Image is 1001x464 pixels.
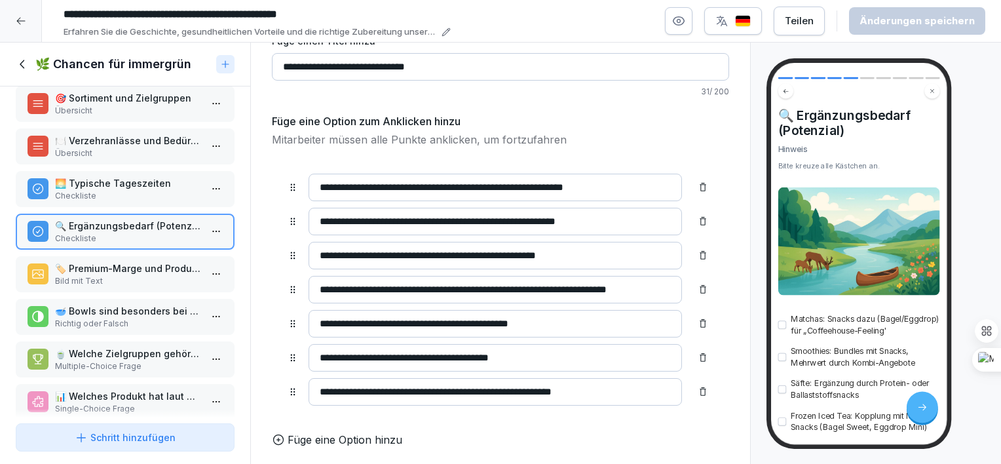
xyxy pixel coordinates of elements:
[55,347,200,360] p: 🍵 Welche Zielgruppen gehören zu den Hauptkunden für Matcha-Produkte?
[55,219,200,233] p: 🔍 Ergänzungsbedarf (Potenzial)
[55,275,200,287] p: Bild mit Text
[16,341,235,377] div: 🍵 Welche Zielgruppen gehören zu den Hauptkunden für Matcha-Produkte?Multiple-Choice Frage
[735,15,751,28] img: de.svg
[55,233,200,244] p: Checkliste
[55,318,200,330] p: Richtig oder Falsch
[849,7,985,35] button: Änderungen speichern
[16,299,235,335] div: 🥣 Bowls sind besonders bei weiblichen Kunden im Alter von 20-40 Jahren beliebt.Richtig oder Falsch
[64,26,438,39] p: Erfahren Sie die Geschichte, gesundheitlichen Vorteile und die richtige Zubereitung unserer Match...
[791,377,940,401] p: Säfte: Ergänzung durch Protein- oder Ballaststoffsnacks
[785,14,814,28] div: Teilen
[791,345,940,369] p: Smoothies: Bundles mit Snacks, Mehrwert durch Kombi-Angebote
[791,410,940,433] p: Frozen Iced Tea: Kopplung mit leichten Snacks (Bagel Sweet, Eggdrop Mini)
[16,128,235,164] div: 🍽️ Verzehranlässe und BedürfnisseÜbersicht
[859,14,975,28] div: Änderungen speichern
[791,313,940,337] p: Matchas: Snacks dazu (Bagel/Eggdrop) für „Coffeehouse-Feeling'
[55,304,200,318] p: 🥣 Bowls sind besonders bei weiblichen Kunden im Alter von 20-40 Jahren beliebt.
[35,56,191,72] h1: 🌿 Chancen für immergrün
[778,144,940,155] p: Hinweis
[55,105,200,117] p: Übersicht
[55,389,200,403] p: 📊 Welches Produkt hat laut der Verkaufsstatistik die höchsten Verkaufszahlen?
[55,261,200,275] p: 🏷️ Premium-Marge und Produktvorteile
[55,403,200,415] p: Single-Choice Frage
[55,134,200,147] p: 🍽️ Verzehranlässe und Bedürfnisse
[288,432,402,448] p: Füge eine Option hinzu
[774,7,825,35] button: Teilen
[16,256,235,292] div: 🏷️ Premium-Marge und ProduktvorteileBild mit Text
[272,113,461,129] h5: Füge eine Option zum Anklicken hinzu
[16,214,235,250] div: 🔍 Ergänzungsbedarf (Potenzial)Checkliste
[75,431,176,444] div: Schritt hinzufügen
[778,187,940,295] img: d0t2p0db4404yka0wu8q1bnj.png
[55,91,200,105] p: 🎯 Sortiment und Zielgruppen
[272,86,729,98] p: 31 / 200
[778,161,940,171] div: Bitte kreuze alle Kästchen an.
[272,132,729,147] p: Mitarbeiter müssen alle Punkte anklicken, um fortzufahren
[16,423,235,452] button: Schritt hinzufügen
[16,171,235,207] div: 🌅 Typische TageszeitenCheckliste
[55,176,200,190] p: 🌅 Typische Tageszeiten
[55,190,200,202] p: Checkliste
[55,360,200,372] p: Multiple-Choice Frage
[55,147,200,159] p: Übersicht
[16,86,235,122] div: 🎯 Sortiment und ZielgruppenÜbersicht
[16,384,235,420] div: 📊 Welches Produkt hat laut der Verkaufsstatistik die höchsten Verkaufszahlen?Single-Choice Frage
[778,107,940,138] h4: 🔍 Ergänzungsbedarf (Potenzial)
